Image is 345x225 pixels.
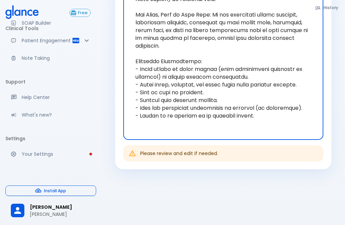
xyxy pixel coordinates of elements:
p: Patient Engagement [22,37,72,44]
div: Please review and edit if needed. [140,147,218,159]
a: Please complete account setup [5,147,96,161]
div: Patient Reports & Referrals [5,33,96,48]
li: Clinical Tools [5,20,96,36]
button: History [311,3,342,12]
button: Free [69,9,91,17]
a: Advanced note-taking [5,51,96,66]
button: Install App [5,185,96,196]
p: Your Settings [22,151,91,157]
a: Get help from our support team [5,90,96,105]
p: Note Taking [22,55,91,61]
li: Support [5,74,96,90]
a: Click to view or change your subscription [69,9,96,17]
span: [PERSON_NAME] [30,204,91,211]
p: Help Center [22,94,91,101]
span: Free [75,10,90,16]
div: [PERSON_NAME][PERSON_NAME] [5,199,96,222]
p: What's new? [22,111,91,118]
li: Settings [5,130,96,147]
p: [PERSON_NAME] [30,211,91,218]
div: Recent updates and feature releases [5,107,96,122]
